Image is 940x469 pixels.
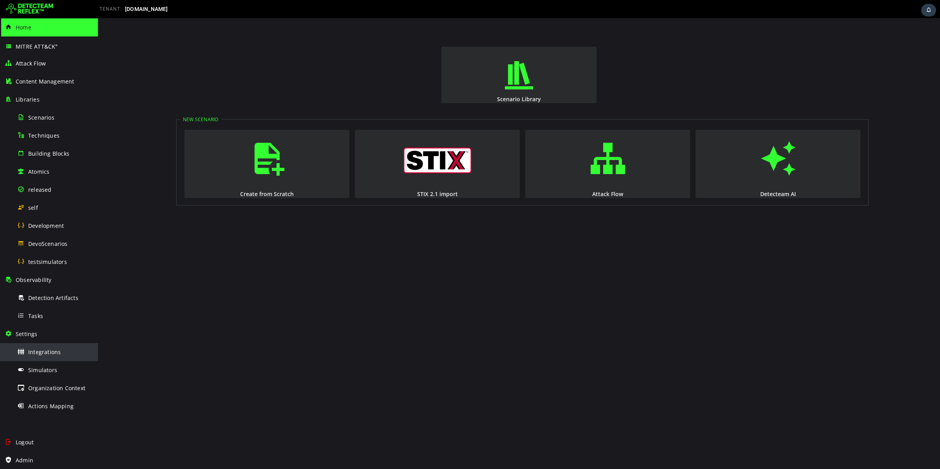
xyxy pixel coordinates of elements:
button: STIX 2.1 import [257,112,422,180]
span: Actions Mapping [28,402,74,410]
img: logo_stix.svg [305,129,374,155]
span: Content Management [16,78,74,85]
span: Observability [16,276,52,284]
span: Settings [16,330,38,338]
span: Organization Context [28,384,85,392]
button: Detecteam AI [598,112,763,180]
span: Simulators [28,366,57,374]
span: self [28,204,38,211]
span: Libraries [16,96,40,103]
span: Home [16,24,31,31]
div: Create from Scratch [86,172,252,180]
button: Scenario Library [343,29,499,85]
sup: ® [55,44,58,47]
button: Attack Flow [427,112,592,180]
img: Detecteam logo [6,3,53,15]
span: released [28,186,52,193]
span: [DOMAIN_NAME] [125,6,168,12]
span: TENANT: [99,6,122,12]
span: Integrations [28,348,61,356]
div: Task Notifications [921,4,936,16]
button: Create from Scratch [87,112,251,180]
span: Development [28,222,64,229]
div: STIX 2.1 import [256,172,423,180]
span: testsimulators [28,258,67,265]
legend: New Scenario [82,98,123,105]
div: Detecteam AI [597,172,763,180]
div: Attack Flow [427,172,593,180]
span: Attack Flow [16,60,46,67]
span: Building Blocks [28,150,69,157]
span: Techniques [28,132,60,139]
span: Tasks [28,312,43,320]
span: Admin [16,456,33,464]
span: Atomics [28,168,49,175]
span: Detection Artifacts [28,294,78,302]
span: Scenarios [28,114,54,121]
span: MITRE ATT&CK [16,43,58,50]
span: Logout [16,438,34,446]
span: DevoScenarios [28,240,68,247]
div: Scenario Library [343,77,499,85]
